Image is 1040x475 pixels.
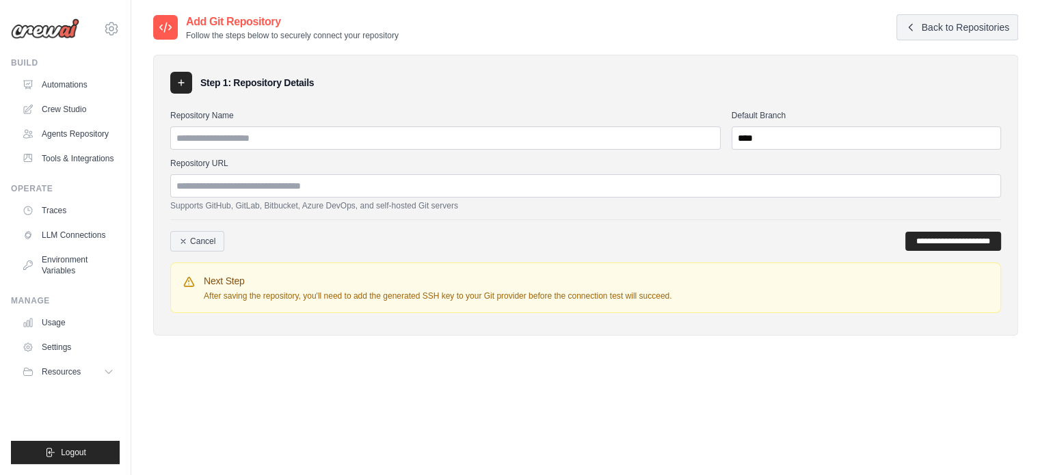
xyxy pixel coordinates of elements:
h3: Step 1: Repository Details [200,76,314,90]
label: Repository URL [170,158,1001,169]
div: Build [11,57,120,68]
a: Usage [16,312,120,334]
a: Traces [16,200,120,221]
a: Automations [16,74,120,96]
h2: Add Git Repository [186,14,399,30]
p: Follow the steps below to securely connect your repository [186,30,399,41]
p: After saving the repository, you'll need to add the generated SSH key to your Git provider before... [204,290,671,301]
span: Resources [42,366,81,377]
span: Logout [61,447,86,458]
h4: Next Step [204,274,671,288]
button: Resources [16,361,120,383]
button: Logout [11,441,120,464]
a: Agents Repository [16,123,120,145]
a: Settings [16,336,120,358]
a: LLM Connections [16,224,120,246]
div: Operate [11,183,120,194]
label: Repository Name [170,110,721,121]
a: Tools & Integrations [16,148,120,169]
a: Back to Repositories [896,14,1018,40]
img: Logo [11,18,79,39]
a: Environment Variables [16,249,120,282]
a: Cancel [170,231,224,252]
a: Crew Studio [16,98,120,120]
div: Manage [11,295,120,306]
p: Supports GitHub, GitLab, Bitbucket, Azure DevOps, and self-hosted Git servers [170,200,1001,211]
label: Default Branch [732,110,1001,121]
